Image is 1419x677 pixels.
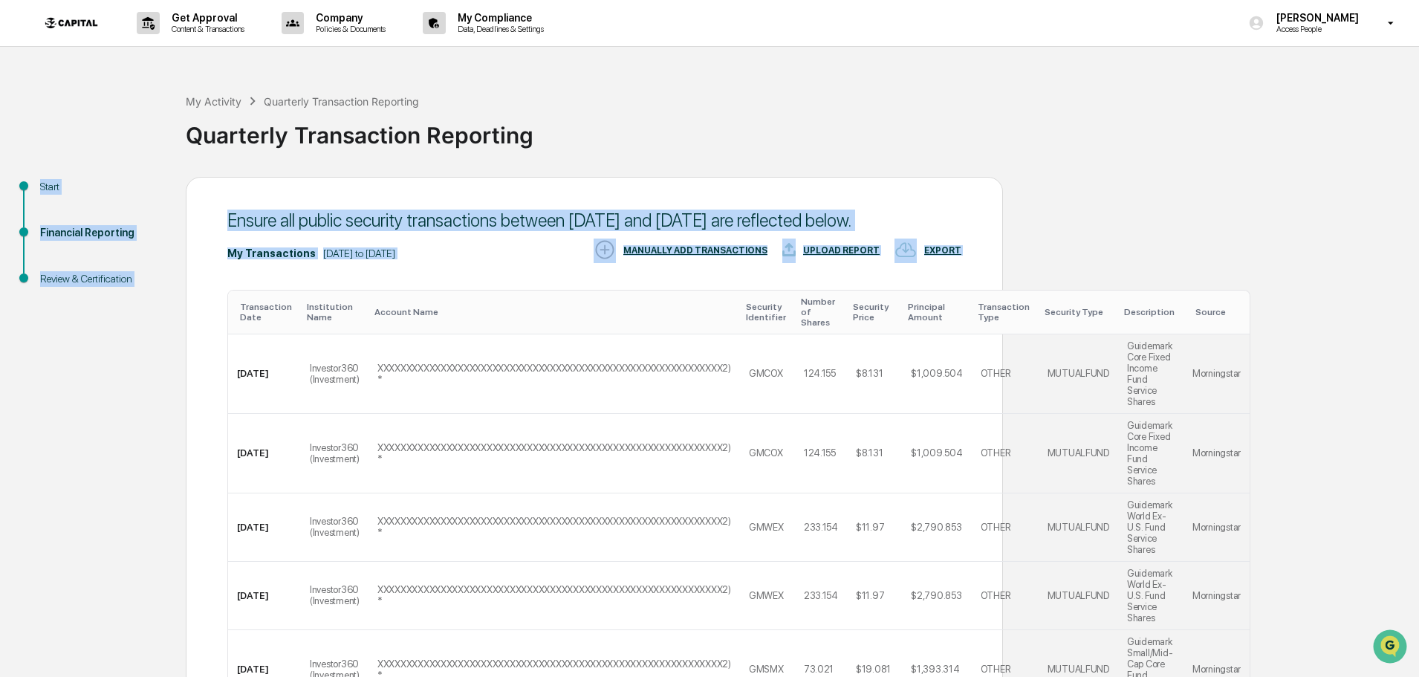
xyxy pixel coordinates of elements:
[856,447,883,459] div: $8.131
[856,522,884,533] div: $11.97
[160,24,252,34] p: Content & Transactions
[368,493,740,562] td: XXXXXXXXXXXXXXXXXXXXXXXXXXXXXXXXXXXXXXXXXXXXXXXXXXXXXXXXXXXX2) *
[15,114,42,140] img: 1746055101610-c473b297-6a78-478c-a979-82029cc54cd1
[749,590,784,601] div: GMWEX
[594,239,616,261] img: MANUALLY ADD TRANSACTIONS
[307,302,363,323] div: Toggle SortBy
[310,363,360,385] div: Investor360 (Investment)
[981,447,1011,459] div: OTHER
[228,562,301,630] td: [DATE]
[240,302,295,323] div: Toggle SortBy
[803,245,880,256] div: UPLOAD REPORT
[1048,522,1109,533] div: MUTUALFUND
[856,368,883,379] div: $8.131
[30,187,96,202] span: Preclearance
[9,210,100,236] a: 🔎Data Lookup
[1048,368,1109,379] div: MUTUALFUND
[30,216,94,230] span: Data Lookup
[623,245,767,256] div: MANUALLY ADD TRANSACTIONS
[1048,447,1109,459] div: MUTUALFUND
[1183,493,1250,562] td: Morningstar
[264,95,419,108] div: Quarterly Transaction Reporting
[1183,562,1250,630] td: Morningstar
[981,664,1011,675] div: OTHER
[186,110,1412,149] div: Quarterly Transaction Reporting
[15,189,27,201] div: 🖐️
[40,225,162,241] div: Financial Reporting
[15,217,27,229] div: 🔎
[804,664,834,675] div: 73.021
[105,251,180,263] a: Powered byPylon
[804,590,838,601] div: 233.154
[368,562,740,630] td: XXXXXXXXXXXXXXXXXXXXXXXXXXXXXXXXXXXXXXXXXXXXXXXXXXXXXXXXXXXX2) *
[108,189,120,201] div: 🗄️
[853,302,896,323] div: Toggle SortBy
[186,95,241,108] div: My Activity
[908,302,965,323] div: Toggle SortBy
[749,447,783,459] div: GMCOX
[1124,307,1178,317] div: Toggle SortBy
[446,12,551,24] p: My Compliance
[804,522,838,533] div: 233.154
[911,447,962,459] div: $1,009.504
[160,12,252,24] p: Get Approval
[978,302,1033,323] div: Toggle SortBy
[1195,307,1244,317] div: Toggle SortBy
[15,31,270,55] p: How can we help?
[40,179,162,195] div: Start
[323,247,395,259] div: [DATE] to [DATE]
[374,307,734,317] div: Toggle SortBy
[123,187,184,202] span: Attestations
[911,522,961,533] div: $2,790.853
[228,414,301,493] td: [DATE]
[368,414,740,493] td: XXXXXXXXXXXXXXXXXXXXXXXXXXXXXXXXXXXXXXXXXXXXXXXXXXXXXXXXXXXX2) *
[749,664,784,675] div: GMSMX
[36,8,107,39] img: logo
[801,297,841,328] div: Toggle SortBy
[102,181,190,208] a: 🗄️Attestations
[856,590,884,601] div: $11.97
[446,24,551,34] p: Data, Deadlines & Settings
[1127,420,1175,487] div: Guidemark Core Fixed Income Fund Service Shares
[148,252,180,263] span: Pylon
[746,302,789,323] div: Toggle SortBy
[1264,12,1366,24] p: [PERSON_NAME]
[304,12,393,24] p: Company
[1127,568,1175,623] div: Guidemark World Ex-U.S. Fund Service Shares
[749,368,783,379] div: GMCOX
[911,590,961,601] div: $2,790.853
[782,239,796,261] img: UPLOAD REPORT
[911,368,962,379] div: $1,009.504
[1127,340,1175,407] div: Guidemark Core Fixed Income Fund Service Shares
[368,334,740,414] td: XXXXXXXXXXXXXXXXXXXXXXXXXXXXXXXXXXXXXXXXXXXXXXXXXXXXXXXXXXXX2) *
[981,590,1011,601] div: OTHER
[228,493,301,562] td: [DATE]
[981,368,1011,379] div: OTHER
[856,664,891,675] div: $19.081
[911,664,959,675] div: $1,393.314
[253,118,270,136] button: Start new chat
[310,442,360,464] div: Investor360 (Investment)
[804,447,836,459] div: 124.155
[1183,414,1250,493] td: Morningstar
[304,24,393,34] p: Policies & Documents
[1264,24,1366,34] p: Access People
[310,516,360,538] div: Investor360 (Investment)
[51,114,244,129] div: Start new chat
[1048,664,1109,675] div: MUTUALFUND
[228,334,301,414] td: [DATE]
[1183,334,1250,414] td: Morningstar
[749,522,784,533] div: GMWEX
[9,181,102,208] a: 🖐️Preclearance
[1048,590,1109,601] div: MUTUALFUND
[924,245,961,256] div: EXPORT
[1371,628,1412,668] iframe: Open customer support
[227,210,961,231] div: Ensure all public security transactions between [DATE] and [DATE] are reflected below.
[51,129,188,140] div: We're available if you need us!
[804,368,836,379] div: 124.155
[1127,499,1175,555] div: Guidemark World Ex-U.S. Fund Service Shares
[40,271,162,287] div: Review & Certification
[227,247,316,259] div: My Transactions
